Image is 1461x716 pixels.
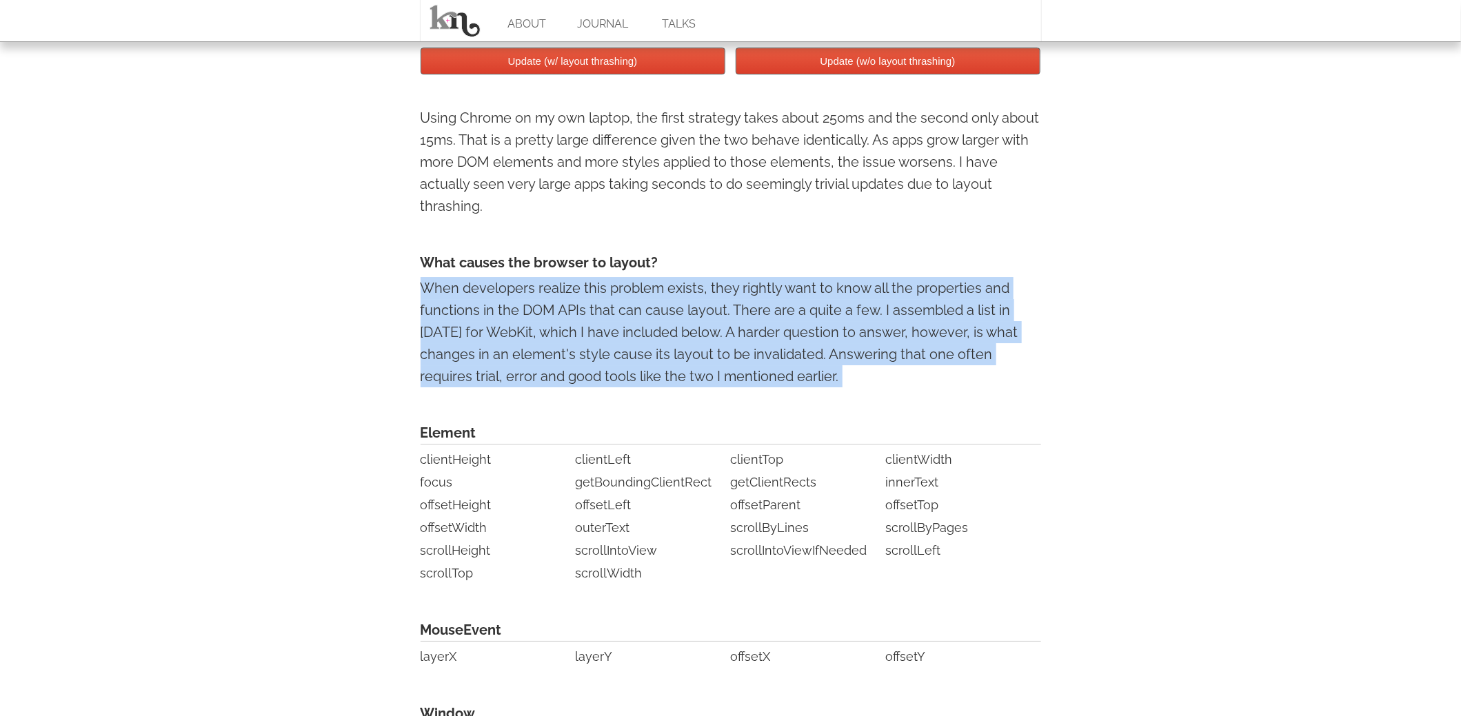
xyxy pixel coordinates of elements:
button: Update (w/o layout thrashing) [736,48,1040,74]
li: layerX [421,646,572,668]
h4: What causes the browser to layout? [421,252,1041,274]
button: Update (w/ layout thrashing) [421,48,725,74]
li: offsetTop [886,494,1038,516]
li: clientWidth [886,449,1038,471]
li: offsetX [731,646,883,668]
li: scrollIntoViewIfNeeded [731,540,883,562]
li: scrollWidth [576,562,727,584]
li: clientHeight [421,449,572,471]
li: scrollTop [421,562,572,584]
li: layerY [576,646,727,668]
li: offsetY [886,646,1038,668]
li: innerText [886,471,1038,493]
li: scrollByLines [731,517,883,539]
p: When developers realize this problem exists, they rightly want to know all the properties and fun... [421,277,1041,387]
li: scrollByPages [886,517,1038,539]
li: scrollIntoView [576,540,727,562]
li: scrollLeft [886,540,1038,562]
span: MouseEvent [421,619,1041,642]
li: offsetHeight [421,494,572,516]
li: offsetWidth [421,517,572,539]
li: clientTop [731,449,883,471]
span: Element [421,422,1041,444]
p: Using Chrome on my own laptop, the first strategy takes about 250ms and the second only about 15m... [421,107,1041,217]
li: getBoundingClientRect [576,471,727,493]
li: offsetParent [731,494,883,516]
li: clientLeft [576,449,727,471]
li: scrollHeight [421,540,572,562]
li: focus [421,471,572,493]
li: offsetLeft [576,494,727,516]
li: outerText [576,517,727,539]
li: getClientRects [731,471,883,493]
